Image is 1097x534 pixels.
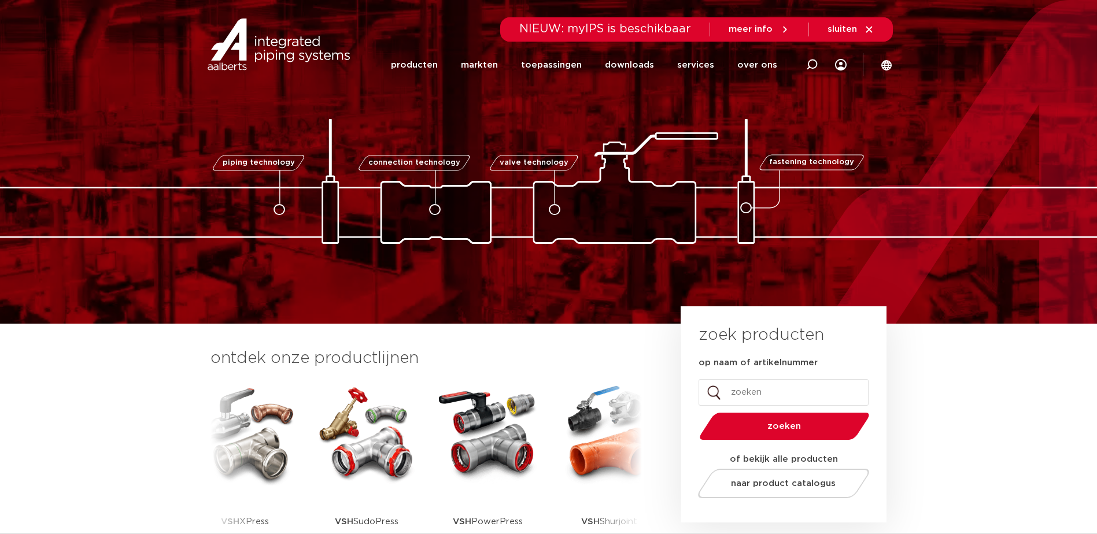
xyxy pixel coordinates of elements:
span: NIEUW: myIPS is beschikbaar [519,23,691,35]
a: naar product catalogus [695,469,872,498]
span: meer info [729,25,773,34]
a: over ons [737,42,777,88]
span: valve technology [500,159,568,166]
a: markten [461,42,498,88]
strong: VSH [453,517,471,526]
span: naar product catalogus [731,479,836,488]
span: connection technology [368,159,460,166]
a: producten [391,42,438,88]
strong: VSH [581,517,600,526]
span: sluiten [828,25,857,34]
nav: Menu [391,42,777,88]
span: piping technology [223,159,295,166]
label: op naam of artikelnummer [699,357,818,369]
div: my IPS [835,42,847,88]
a: downloads [605,42,654,88]
a: toepassingen [521,42,582,88]
a: meer info [729,24,790,35]
a: sluiten [828,24,874,35]
strong: of bekijk alle producten [730,455,838,463]
input: zoeken [699,379,869,406]
button: zoeken [695,411,874,441]
strong: VSH [221,517,239,526]
span: zoeken [729,422,840,431]
span: fastening technology [769,159,854,166]
h3: ontdek onze productlijnen [210,347,642,370]
a: services [677,42,714,88]
h3: zoek producten [699,324,824,347]
strong: VSH [335,517,353,526]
